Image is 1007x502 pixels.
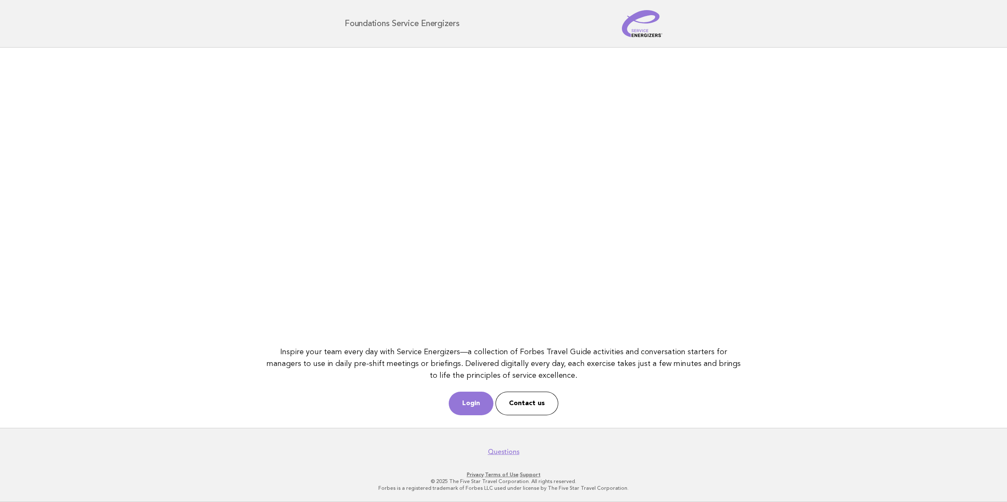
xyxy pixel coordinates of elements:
img: Service Energizers [622,10,662,37]
a: Login [449,392,493,415]
a: Privacy [467,472,484,478]
p: · · [246,471,761,478]
p: Inspire your team every day with Service Energizers—a collection of Forbes Travel Guide activitie... [262,346,745,382]
a: Contact us [495,392,558,415]
a: Questions [488,448,520,456]
a: Support [520,472,541,478]
p: Forbes is a registered trademark of Forbes LLC used under license by The Five Star Travel Corpora... [246,485,761,491]
p: © 2025 The Five Star Travel Corporation. All rights reserved. [246,478,761,485]
iframe: YouTube video player [262,60,745,332]
a: Terms of Use [485,472,519,478]
h1: Foundations Service Energizers [345,19,460,28]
